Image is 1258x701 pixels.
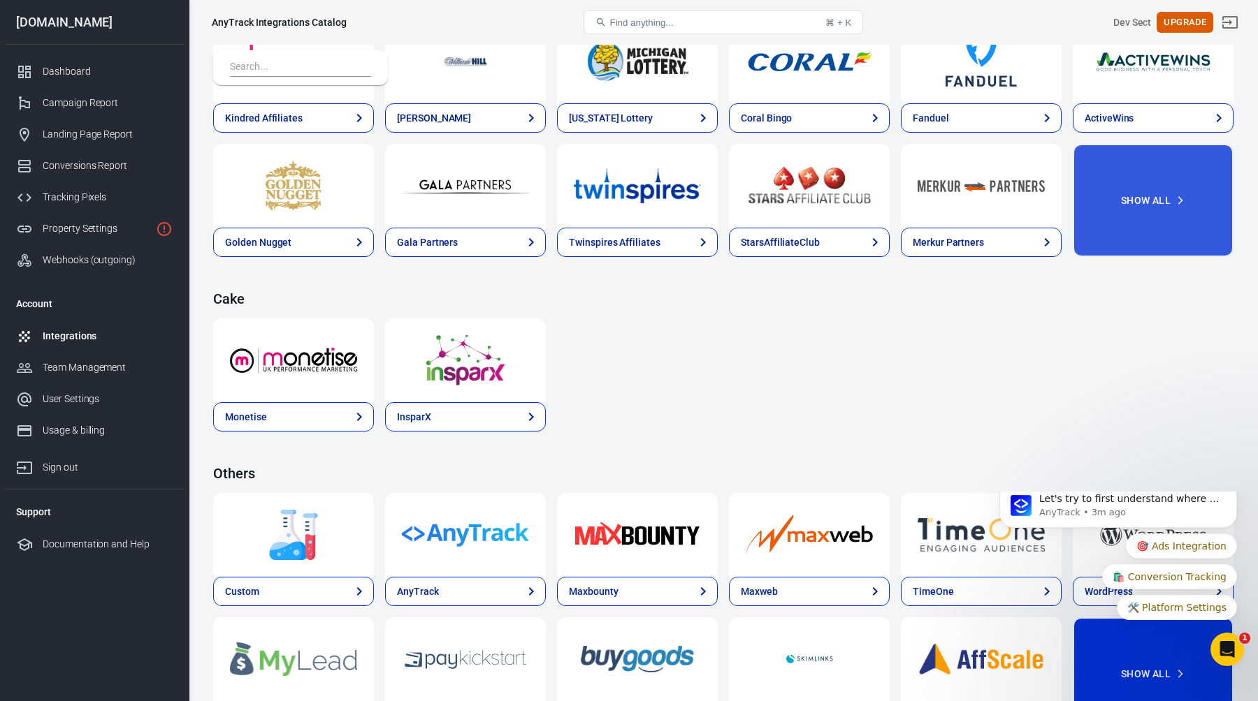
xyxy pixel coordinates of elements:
li: Account [5,287,184,320]
a: InsparX [385,402,546,431]
img: Profile image for AnyTrack [31,3,54,25]
img: TimeOne [918,510,1045,560]
a: Tracking Pixels [5,182,184,213]
div: StarsAffiliateClub [741,235,820,250]
div: 🎓 Learn about AnyTrack features [92,172,257,186]
div: Team Management [43,360,173,375]
div: Which option best applies to your reason for contacting AnyTrack [DATE]? [22,103,218,130]
div: Hey [PERSON_NAME],Which option best applies to your reason for contacting AnyTrack [DATE]?AnyTrac... [11,80,229,138]
a: Twinspires Affiliates [557,144,718,228]
div: InsparX [397,410,431,425]
div: Monetise [225,410,267,425]
div: Property Settings [43,221,150,236]
img: Coral Bingo [746,36,873,87]
div: Kindred Affiliates [225,111,303,126]
a: AffScale [901,617,1062,701]
a: William Hill [385,20,546,103]
a: Merkur Partners [901,144,1062,228]
div: Sign out [43,460,173,475]
iframe: Intercom live chat [1210,633,1244,666]
a: Monetise [213,318,374,402]
a: StarsAffiliateClub [729,228,890,257]
div: Documentation and Help [43,537,173,552]
img: Maxbounty [574,510,701,560]
a: Golden Nugget [213,144,374,228]
a: Coral Bingo [729,103,890,133]
img: Custom [230,510,357,560]
img: Fanduel [918,36,1045,87]
img: Skimlinks [746,634,873,684]
a: Integrations [5,320,184,352]
div: Failed message [11,80,268,163]
a: Monetise [213,402,374,431]
a: Maxweb [729,493,890,577]
div: AnyTrack Integrations Catalog [212,15,347,29]
li: Support [5,495,184,529]
h4: Others [213,465,1234,482]
img: MyLead [230,634,357,684]
div: Failed message [11,163,268,225]
a: Team Management [5,352,184,383]
input: Search... [230,59,366,77]
div: Golden Nugget [225,235,291,250]
a: Fanduel [901,20,1062,103]
div: Maxbounty [569,584,619,599]
button: Upgrade [1157,12,1213,34]
img: PayKickstart [402,634,529,684]
div: Couldn't send [206,198,268,207]
a: Maxbounty [557,493,718,577]
img: William Hill [402,36,529,87]
button: 💬 Technical Support [38,371,161,399]
h4: Cake [213,290,1234,307]
img: Merkur Partners [918,161,1045,211]
div: User Settings [43,392,173,406]
img: Michigan Lottery [574,36,701,87]
a: Webhooks (outgoing) [5,244,184,276]
button: Home [219,6,245,32]
a: MyLead [213,617,374,701]
div: Integrations [43,329,173,344]
img: InsparX [402,335,529,385]
a: ActiveWins [1073,103,1234,133]
div: Twinspires Affiliates [569,235,660,250]
div: 🎓 Learn about AnyTrack features [81,163,268,194]
a: Gala Partners [385,228,546,257]
div: Custom [225,584,259,599]
div: Dashboard [43,64,173,79]
span: Find anything... [609,17,673,28]
button: 🎓 Learn about AnyTrack features [75,406,261,434]
div: Conversions Report [43,158,173,173]
div: Coral Bingo [741,111,792,126]
div: [DOMAIN_NAME] [5,16,184,29]
img: Gala Partners [402,161,529,211]
div: Webhooks (outgoing) [43,253,173,267]
h1: AnyTrack [87,13,138,24]
button: Quick reply: 🎯 Ads Integration [147,42,259,67]
div: Usage & billing [43,423,173,438]
img: AffScale [918,634,1045,684]
a: Campaign Report [5,87,184,119]
button: 💳 Billing [196,441,261,468]
a: Kindred Affiliates [213,103,374,133]
a: TimeOne [901,577,1062,606]
div: Gala Partners [397,235,458,250]
a: AnyTrack [385,493,546,577]
img: ActiveWins [1090,36,1217,87]
a: Sign out [1213,6,1247,39]
a: Merkur Partners [901,228,1062,257]
a: Golden Nugget [213,228,374,257]
svg: Property is not installed yet [156,221,173,237]
div: Hey [PERSON_NAME], [22,89,218,103]
img: Twinspires Affiliates [574,161,701,211]
div: Close [245,6,270,31]
div: ⌘ + K [825,17,851,28]
div: Landing Page Report [43,127,173,142]
div: Quick reply options [21,42,259,128]
div: AnyTrack [397,584,439,599]
img: AnyTrack [402,510,529,560]
a: BuyGoods [557,617,718,701]
div: Merkur Partners [913,235,984,250]
div: Maxweb [741,584,778,599]
p: Message from AnyTrack, sent 3m ago [61,15,241,27]
a: User Settings [5,383,184,415]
